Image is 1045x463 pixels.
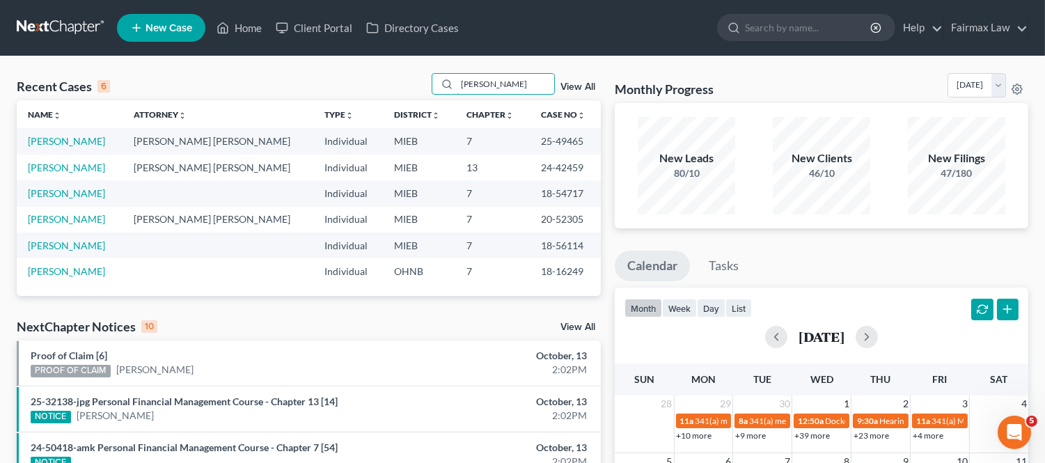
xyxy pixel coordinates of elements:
a: View All [560,322,595,332]
a: Proof of Claim [6] [31,350,107,361]
a: [PERSON_NAME] [77,409,154,423]
a: Directory Cases [359,15,466,40]
a: [PERSON_NAME] [28,135,105,147]
a: +23 more [854,430,889,441]
td: [PERSON_NAME] [PERSON_NAME] [123,207,313,233]
div: 80/10 [638,166,735,180]
a: [PERSON_NAME] [28,265,105,277]
div: October, 13 [411,349,587,363]
div: New Leads [638,150,735,166]
span: 8a [739,416,748,426]
div: October, 13 [411,441,587,455]
a: [PERSON_NAME] [28,240,105,251]
span: 2 [902,395,910,412]
a: Case Nounfold_more [541,109,586,120]
div: New Filings [908,150,1005,166]
span: Fri [932,373,947,385]
span: 12:50a [798,416,824,426]
div: Recent Cases [17,78,110,95]
span: 341(a) meeting for [PERSON_NAME] [696,416,830,426]
div: PROOF OF CLAIM [31,365,111,377]
span: Docket Text: for [PERSON_NAME] [825,416,950,426]
span: 4 [1020,395,1028,412]
i: unfold_more [432,111,440,120]
div: 46/10 [773,166,870,180]
td: Individual [313,233,383,258]
td: 20-52305 [530,207,601,233]
span: 1 [842,395,851,412]
i: unfold_more [577,111,586,120]
a: [PERSON_NAME] [116,363,194,377]
a: +4 more [913,430,943,441]
span: 341(a) meeting for [PERSON_NAME] & [PERSON_NAME] [749,416,957,426]
td: MIEB [383,233,455,258]
span: New Case [146,23,192,33]
a: Nameunfold_more [28,109,61,120]
td: 7 [455,233,530,258]
a: 25-32138-jpg Personal Financial Management Course - Chapter 13 [14] [31,395,338,407]
span: Mon [691,373,716,385]
i: unfold_more [53,111,61,120]
td: 7 [455,180,530,206]
td: MIEB [383,207,455,233]
td: [PERSON_NAME] [PERSON_NAME] [123,155,313,180]
a: Home [210,15,269,40]
td: MIEB [383,180,455,206]
h3: Monthly Progress [615,81,714,97]
a: [PERSON_NAME] [28,162,105,173]
span: 3 [961,395,969,412]
a: Tasks [696,251,751,281]
iframe: Intercom live chat [998,416,1031,449]
td: OHNB [383,258,455,284]
a: Typeunfold_more [324,109,354,120]
div: New Clients [773,150,870,166]
div: NOTICE [31,411,71,423]
span: Sat [990,373,1007,385]
td: MIEB [383,155,455,180]
td: 24-42459 [530,155,601,180]
span: 11a [680,416,694,426]
h2: [DATE] [799,329,844,344]
a: Help [896,15,943,40]
div: 6 [97,80,110,93]
div: October, 13 [411,395,587,409]
span: 11a [916,416,930,426]
a: Fairmax Law [944,15,1028,40]
span: 9:30a [857,416,878,426]
td: 18-16249 [530,258,601,284]
a: +10 more [677,430,712,441]
td: 7 [455,128,530,154]
span: 30 [778,395,792,412]
td: MIEB [383,128,455,154]
span: 29 [718,395,732,412]
a: Client Portal [269,15,359,40]
td: 18-56114 [530,233,601,258]
button: list [725,299,752,317]
td: 13 [455,155,530,180]
div: 10 [141,320,157,333]
a: Calendar [615,251,690,281]
td: Individual [313,180,383,206]
a: 24-50418-amk Personal Financial Management Course - Chapter 7 [54] [31,441,338,453]
span: 28 [660,395,674,412]
button: month [624,299,662,317]
div: 2:02PM [411,409,587,423]
td: 7 [455,207,530,233]
button: day [697,299,725,317]
td: 18-54717 [530,180,601,206]
td: Individual [313,258,383,284]
button: week [662,299,697,317]
a: +9 more [735,430,766,441]
div: 47/180 [908,166,1005,180]
span: Tue [753,373,771,385]
span: Wed [810,373,833,385]
i: unfold_more [178,111,187,120]
a: [PERSON_NAME] [28,187,105,199]
td: 25-49465 [530,128,601,154]
span: 5 [1026,416,1037,427]
span: Sun [634,373,654,385]
a: Attorneyunfold_more [134,109,187,120]
span: Thu [870,373,890,385]
input: Search by name... [457,74,554,94]
td: [PERSON_NAME] [PERSON_NAME] [123,128,313,154]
